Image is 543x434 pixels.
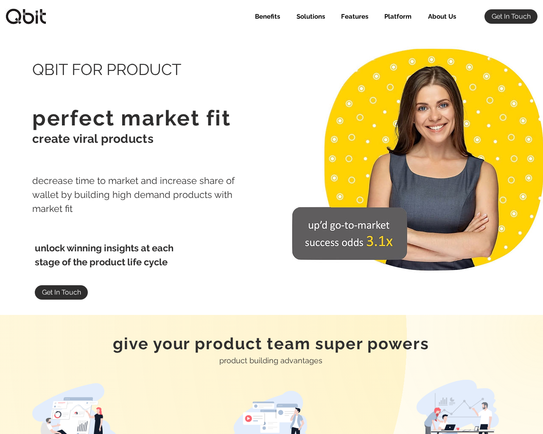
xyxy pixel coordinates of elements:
[337,9,372,24] p: Features
[331,9,375,24] div: Features
[375,9,418,24] div: Platform
[32,175,235,214] span: decrease time to market and increase share of wallet by building high demand products with market...
[292,9,329,24] p: Solutions
[32,60,182,79] span: QBIT FOR PRODUCT
[418,9,462,24] a: About Us
[286,9,331,24] div: Solutions
[484,9,537,24] a: Get In Touch
[35,242,174,267] span: unlock winning insights at each stage of the product life cycle
[251,9,284,24] p: Benefits
[245,9,462,24] nav: Site
[32,132,154,146] span: create viral products
[35,285,88,300] a: Get In Touch
[113,334,429,353] span: give your product team super powers
[245,9,286,24] a: Benefits
[492,12,531,21] span: Get In Touch
[219,356,322,365] span: product building advantages
[42,288,81,297] span: Get In Touch
[5,8,47,25] img: qbitlogo-border.jpg
[380,9,416,24] p: Platform
[32,106,231,131] span: perfect market fit
[424,9,460,24] p: About Us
